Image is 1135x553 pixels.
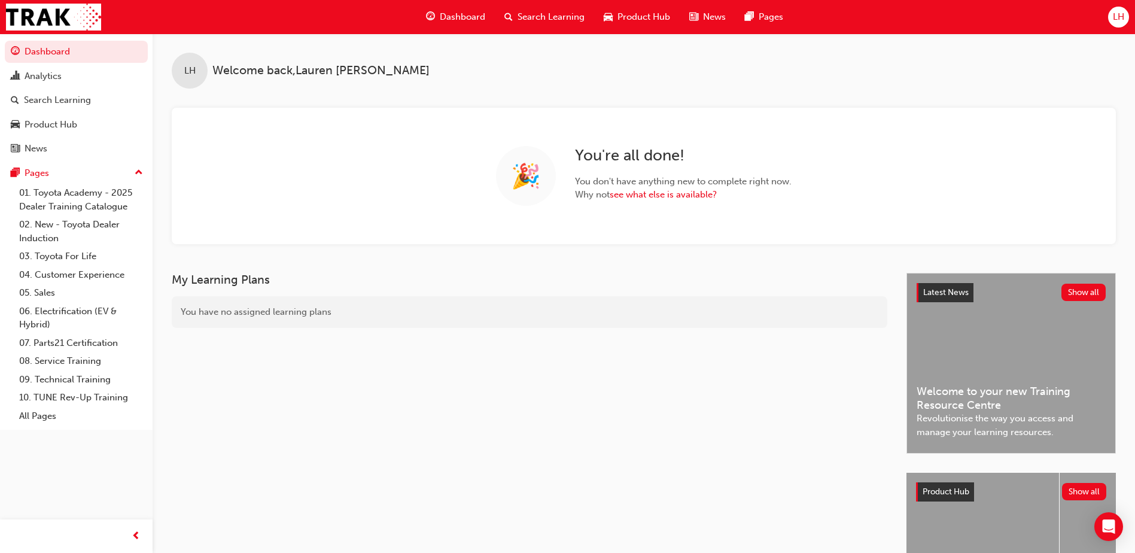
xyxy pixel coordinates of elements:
a: All Pages [14,407,148,426]
span: search-icon [11,95,19,106]
div: Product Hub [25,118,77,132]
span: Why not [575,188,792,202]
div: Open Intercom Messenger [1094,512,1123,541]
span: news-icon [689,10,698,25]
button: Pages [5,162,148,184]
a: 04. Customer Experience [14,266,148,284]
span: 🎉 [511,169,541,183]
span: car-icon [11,120,20,130]
a: Analytics [5,65,148,87]
a: 09. Technical Training [14,370,148,389]
a: Latest NewsShow all [917,283,1106,302]
a: 01. Toyota Academy - 2025 Dealer Training Catalogue [14,184,148,215]
span: Welcome to your new Training Resource Centre [917,385,1106,412]
span: Product Hub [617,10,670,24]
a: 06. Electrification (EV & Hybrid) [14,302,148,334]
a: 03. Toyota For Life [14,247,148,266]
span: Search Learning [518,10,585,24]
span: LH [184,64,196,78]
span: Revolutionise the way you access and manage your learning resources. [917,412,1106,439]
a: News [5,138,148,160]
span: chart-icon [11,71,20,82]
span: guage-icon [11,47,20,57]
span: Welcome back , Lauren [PERSON_NAME] [212,64,430,78]
a: 05. Sales [14,284,148,302]
span: Latest News [923,287,969,297]
h2: You ' re all done! [575,146,792,165]
span: up-icon [135,165,143,181]
a: 10. TUNE Rev-Up Training [14,388,148,407]
a: Search Learning [5,89,148,111]
button: DashboardAnalyticsSearch LearningProduct HubNews [5,38,148,162]
button: Show all [1062,483,1107,500]
span: You don ' t have anything new to complete right now. [575,175,792,189]
a: 08. Service Training [14,352,148,370]
span: news-icon [11,144,20,154]
span: Pages [759,10,783,24]
span: car-icon [604,10,613,25]
button: Show all [1061,284,1106,301]
a: Dashboard [5,41,148,63]
h3: My Learning Plans [172,273,887,287]
a: guage-iconDashboard [416,5,495,29]
a: search-iconSearch Learning [495,5,594,29]
a: Latest NewsShow allWelcome to your new Training Resource CentreRevolutionise the way you access a... [906,273,1116,454]
span: pages-icon [745,10,754,25]
div: News [25,142,47,156]
span: search-icon [504,10,513,25]
button: LH [1108,7,1129,28]
span: News [703,10,726,24]
span: LH [1113,10,1124,24]
a: news-iconNews [680,5,735,29]
span: prev-icon [132,529,141,544]
span: Dashboard [440,10,485,24]
span: guage-icon [426,10,435,25]
div: You have no assigned learning plans [172,296,887,328]
span: Product Hub [923,487,969,497]
div: Search Learning [24,93,91,107]
span: pages-icon [11,168,20,179]
div: Pages [25,166,49,180]
div: Analytics [25,69,62,83]
a: 02. New - Toyota Dealer Induction [14,215,148,247]
a: see what else is available? [610,189,717,200]
img: Trak [6,4,101,31]
a: 07. Parts21 Certification [14,334,148,353]
a: Product Hub [5,114,148,136]
a: pages-iconPages [735,5,793,29]
a: Product HubShow all [916,482,1106,502]
a: car-iconProduct Hub [594,5,680,29]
